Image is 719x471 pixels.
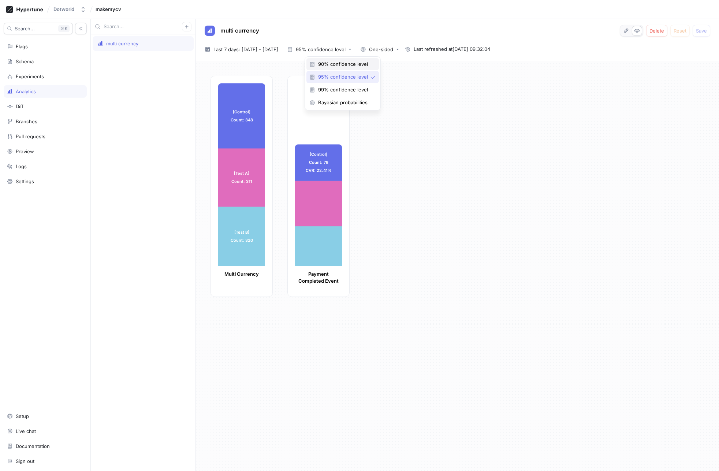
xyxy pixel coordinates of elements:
[218,271,265,278] p: Multi Currency
[16,59,34,64] div: Schema
[295,144,342,181] div: [Control] Count: 78 CVR: 22.41%
[16,133,45,139] div: Pull requests
[58,25,70,32] div: K
[295,271,342,285] p: Payment Completed Event
[670,25,690,37] button: Reset
[16,148,34,154] div: Preview
[357,44,402,55] button: One-sided
[51,3,89,15] button: Dotworld
[649,29,664,33] span: Delete
[16,74,44,79] div: Experiments
[213,46,278,53] span: Last 7 days: [DATE] - [DATE]
[53,6,74,12] div: Dotworld
[674,29,686,33] span: Reset
[220,28,259,34] span: multi currency
[104,23,182,30] input: Search...
[16,163,27,169] div: Logs
[284,44,354,55] button: 95% confidence level
[16,458,34,464] div: Sign out
[16,428,36,434] div: Live chat
[16,178,34,184] div: Settings
[318,61,372,67] span: 90% confidence level
[296,47,346,52] div: 95% confidence level
[16,443,50,449] div: Documentation
[318,99,372,106] span: Bayesian probabilities
[369,47,393,52] div: One-sided
[4,440,87,452] a: Documentation
[96,7,121,12] span: makemycv
[646,25,667,37] button: Delete
[16,88,36,94] div: Analytics
[696,29,707,33] span: Save
[218,83,265,148] div: [Control] Count: 348
[318,74,368,80] span: 95% confidence level
[218,148,265,207] div: [Test A] Count: 311
[106,41,138,46] div: multi currency
[318,87,372,93] span: 99% confidence level
[16,413,29,419] div: Setup
[15,26,35,31] span: Search...
[4,23,73,34] button: Search...K
[218,207,265,266] div: [Test B] Count: 320
[16,118,37,124] div: Branches
[414,46,490,53] span: Last refreshed at [DATE] 09:32:04
[16,103,23,109] div: Diff
[693,25,710,37] button: Save
[16,44,28,49] div: Flags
